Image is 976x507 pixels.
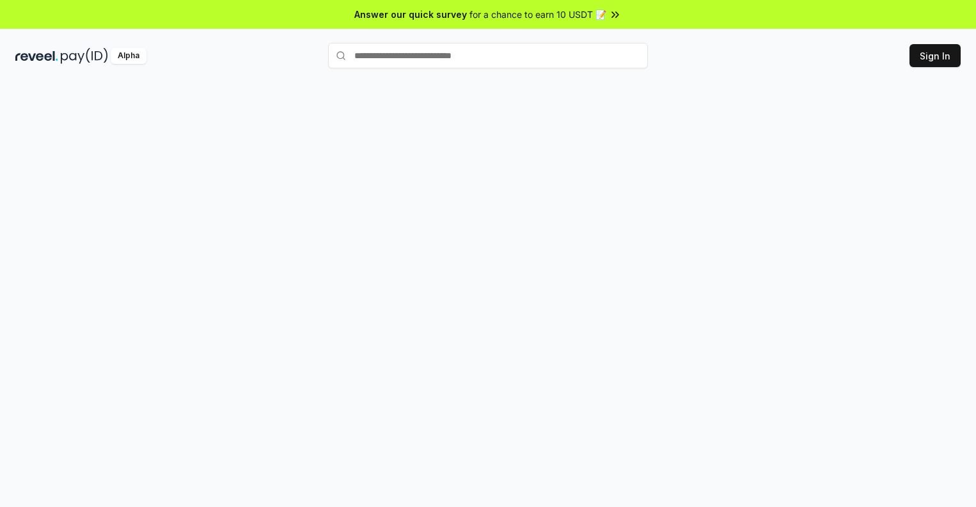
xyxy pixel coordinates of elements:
[354,8,467,21] span: Answer our quick survey
[909,44,961,67] button: Sign In
[61,48,108,64] img: pay_id
[15,48,58,64] img: reveel_dark
[111,48,146,64] div: Alpha
[469,8,606,21] span: for a chance to earn 10 USDT 📝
